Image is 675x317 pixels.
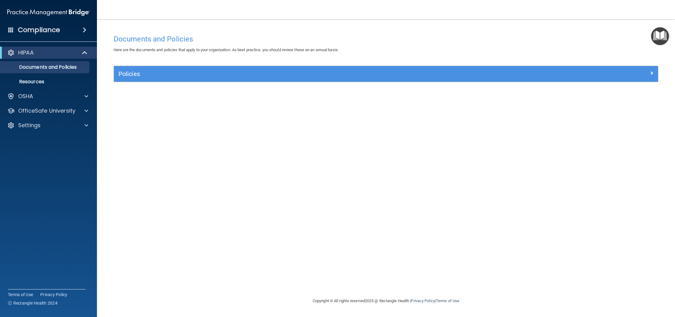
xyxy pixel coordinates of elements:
a: Privacy Policy [40,292,68,298]
h4: Compliance [18,26,60,34]
h4: Documents and Policies [114,35,658,43]
p: Resources [4,79,87,85]
p: HIPAA [18,49,34,56]
a: OfficeSafe University [7,107,88,114]
span: Ⓒ Rectangle Health 2024 [8,300,58,306]
button: Open Resource Center [651,27,669,45]
p: OSHA [18,93,33,100]
p: OfficeSafe University [18,107,75,114]
a: Terms of Use [8,292,33,298]
a: HIPAA [7,49,88,56]
a: OSHA [7,93,88,100]
span: Here are the documents and policies that apply to your organization. As best practice, you should... [114,48,339,52]
p: Documents and Policies [4,64,87,70]
h5: Policies [118,71,517,77]
a: Policies [118,69,653,79]
a: Terms of Use [436,299,459,303]
a: Settings [7,122,88,129]
p: Settings [18,122,41,129]
div: Copyright © All rights reserved 2025 @ Rectangle Health | | [275,291,497,311]
img: PMB logo [7,6,90,18]
a: Privacy Policy [411,299,435,303]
